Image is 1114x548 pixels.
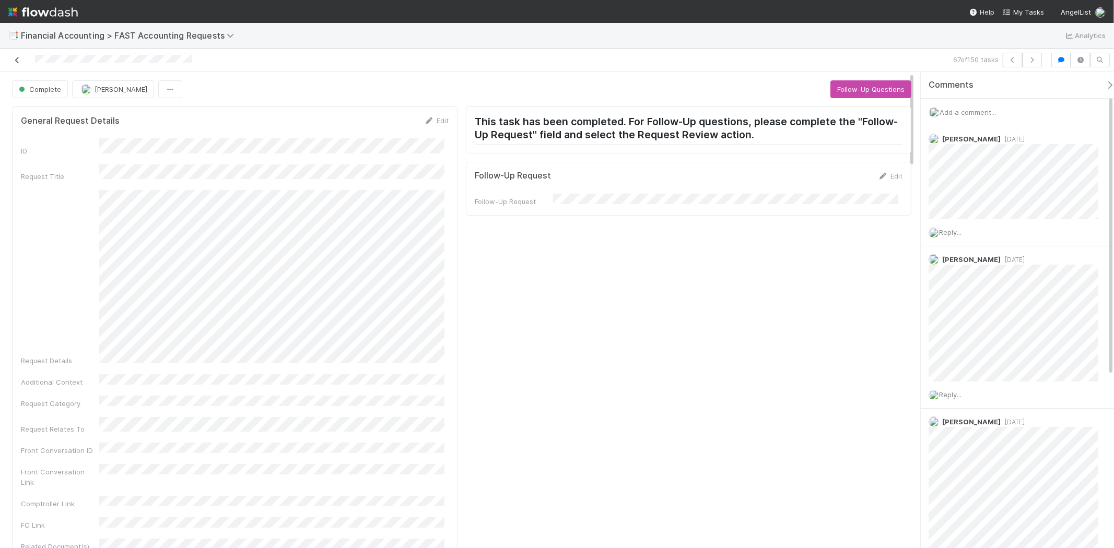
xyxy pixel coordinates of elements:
span: Financial Accounting > FAST Accounting Requests [21,30,239,41]
span: Reply... [939,228,961,236]
span: My Tasks [1003,8,1044,16]
img: avatar_66854b90-094e-431f-b713-6ac88429a2b8.png [929,228,939,238]
div: Follow-Up Request [475,196,553,207]
img: avatar_66854b90-094e-431f-b713-6ac88429a2b8.png [1095,7,1106,18]
span: AngelList [1061,8,1091,16]
img: avatar_66854b90-094e-431f-b713-6ac88429a2b8.png [929,107,940,117]
span: [PERSON_NAME] [942,418,1001,426]
span: 📑 [8,31,19,40]
a: Edit [878,172,902,180]
span: Comments [929,80,974,90]
div: Request Details [21,355,99,366]
button: Complete [12,80,68,98]
span: 67 of 150 tasks [953,54,999,65]
div: ID [21,146,99,156]
img: logo-inverted-e16ddd16eac7371096b0.svg [8,3,78,21]
span: Complete [17,85,61,93]
div: Additional Context [21,377,99,387]
img: avatar_030f5503-c087-43c2-95d1-dd8963b2926c.png [929,254,939,265]
div: Front Conversation ID [21,445,99,456]
span: [DATE] [1001,135,1025,143]
img: avatar_030f5503-c087-43c2-95d1-dd8963b2926c.png [81,84,91,94]
span: [DATE] [1001,256,1025,264]
button: [PERSON_NAME] [72,80,154,98]
img: avatar_66854b90-094e-431f-b713-6ac88429a2b8.png [929,390,939,400]
a: My Tasks [1003,7,1044,17]
div: Request Relates To [21,424,99,434]
div: Request Category [21,398,99,409]
span: [PERSON_NAME] [942,255,1001,264]
h5: General Request Details [21,116,120,126]
img: avatar_66854b90-094e-431f-b713-6ac88429a2b8.png [929,416,939,427]
div: Comptroller Link [21,498,99,509]
span: [PERSON_NAME] [942,135,1001,143]
div: Request Title [21,171,99,182]
span: Add a comment... [940,108,996,116]
h2: This task has been completed. For Follow-Up questions, please complete the "Follow-Up Request" fi... [475,115,902,145]
span: [DATE] [1001,418,1025,426]
div: Front Conversation Link [21,467,99,487]
div: Help [969,7,994,17]
h5: Follow-Up Request [475,171,551,181]
img: avatar_66854b90-094e-431f-b713-6ac88429a2b8.png [929,134,939,144]
span: [PERSON_NAME] [95,85,147,93]
span: Reply... [939,390,961,399]
button: Follow-Up Questions [830,80,911,98]
a: Edit [424,116,449,125]
div: FC Link [21,520,99,530]
a: Analytics [1064,29,1106,42]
